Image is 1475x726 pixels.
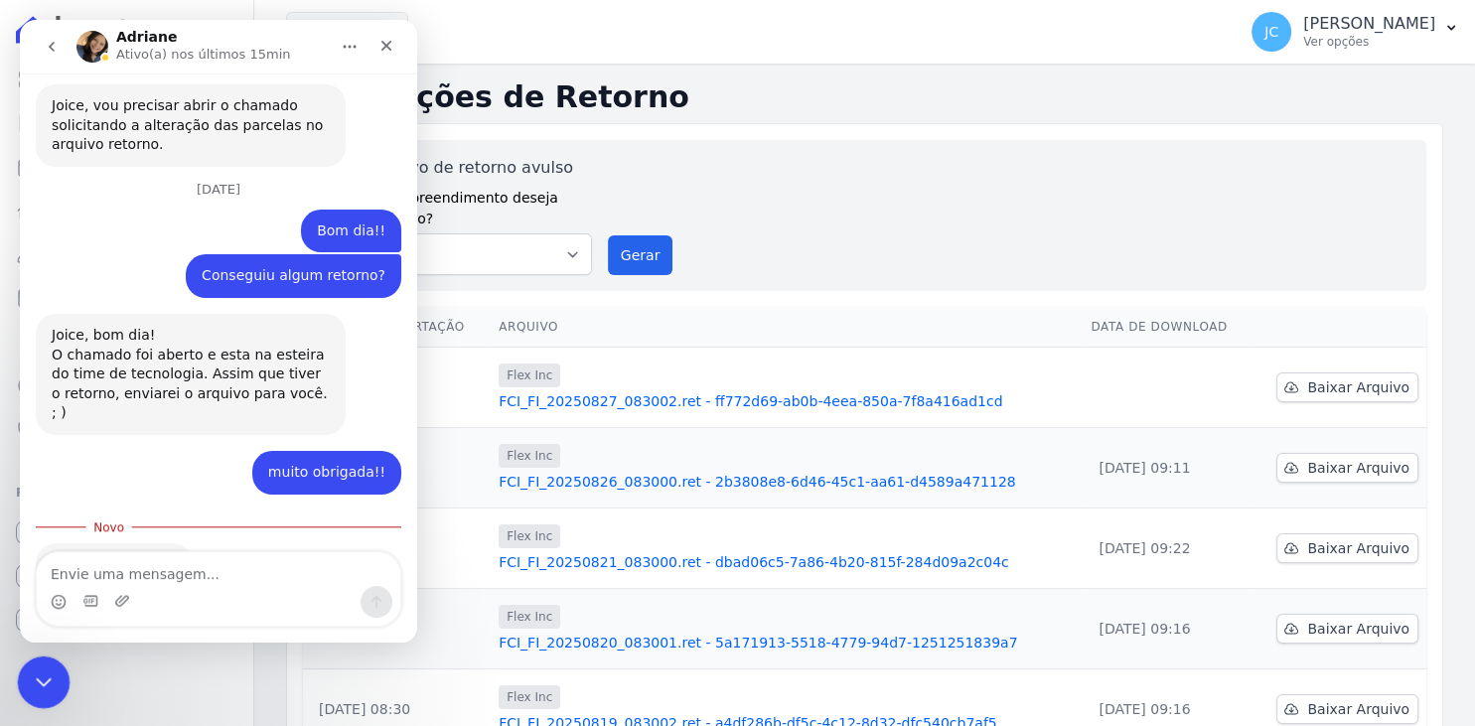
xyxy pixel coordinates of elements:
[499,524,560,548] span: Flex Inc
[1307,619,1409,639] span: Baixar Arquivo
[31,574,47,590] button: Selecionador de Emoji
[319,156,592,180] label: Gerar arquivo de retorno avulso
[499,633,1075,653] a: FCI_FI_20250820_083001.ret - 5a171913-5518-4779-94d7-1251251839a7
[248,443,366,463] div: muito obrigada!!
[349,8,384,44] div: Fechar
[311,8,349,46] button: Início
[8,512,245,552] a: Recebíveis
[94,573,110,589] button: Upload do anexo
[8,103,245,143] a: Contratos
[16,481,237,505] div: Plataformas
[1264,25,1278,39] span: JC
[8,147,245,187] a: Parcelas
[499,391,1075,411] a: FCI_FI_20250827_083002.ret - ff772d69-ab0b-4eea-850a-7f8a416ad1cd
[1276,372,1418,402] a: Baixar Arquivo
[1276,694,1418,724] a: Baixar Arquivo
[286,79,1443,115] h2: Exportações de Retorno
[8,322,245,362] a: Transferências
[16,431,381,491] div: Joice diz…
[232,431,381,475] div: muito obrigada!!
[1083,508,1252,589] td: [DATE] 09:22
[1307,699,1409,719] span: Baixar Arquivo
[1276,533,1418,563] a: Baixar Arquivo
[16,234,381,294] div: Joice diz…
[281,190,381,233] div: Bom dia!!
[499,444,560,468] span: Flex Inc
[1083,589,1252,669] td: [DATE] 09:16
[16,65,381,163] div: Adriane diz…
[16,294,326,415] div: Joice, bom dia!O chamado foi aberto e esta na esteira do time de tecnologia. Assim que tiver o re...
[8,409,245,449] a: Negativação
[32,76,310,135] div: Joice, vou precisar abrir o chamado solicitando a alteração das parcelas no arquivo retorno.
[499,685,560,709] span: Flex Inc
[18,656,71,709] iframe: Intercom live chat
[16,190,381,235] div: Joice diz…
[1307,377,1409,397] span: Baixar Arquivo
[32,306,310,326] div: Joice, bom dia!
[499,605,560,629] span: Flex Inc
[182,246,366,266] div: Conseguiu algum retorno?
[1236,4,1475,60] button: JC [PERSON_NAME] Ver opções
[286,12,408,50] button: Flex Inc
[96,25,271,45] p: Ativo(a) nos últimos 15min
[608,235,673,275] button: Gerar
[1303,34,1435,50] p: Ver opções
[17,532,380,566] textarea: Envie uma mensagem...
[8,556,245,596] a: Conta Hent
[16,294,381,431] div: Adriane diz…
[341,566,372,598] button: Enviar uma mensagem
[8,234,245,274] a: Clientes
[499,552,1075,572] a: FCI_FI_20250821_083000.ret - dbad06c5-7a86-4b20-815f-284d09a2c04c
[319,180,592,229] label: Para qual empreendimento deseja gerar o arquivo?
[20,20,417,643] iframe: Intercom live chat
[297,202,366,221] div: Bom dia!!
[16,65,326,147] div: Joice, vou precisar abrir o chamado solicitando a alteração das parcelas no arquivo retorno.
[1276,453,1418,483] a: Baixar Arquivo
[8,191,245,230] a: Lotes
[166,234,381,278] div: Conseguiu algum retorno?
[1303,14,1435,34] p: [PERSON_NAME]
[1307,458,1409,478] span: Baixar Arquivo
[16,523,381,611] div: Adriane diz…
[1083,307,1252,348] th: Data de Download
[8,278,245,318] a: Minha Carteira
[8,60,245,99] a: Visão Geral
[1276,614,1418,644] a: Baixar Arquivo
[491,307,1083,348] th: Arquivo
[32,326,310,403] div: O chamado foi aberto e esta na esteira do time de tecnologia. Assim que tiver o retorno, enviarei...
[16,163,381,190] div: [DATE]
[1083,428,1252,508] td: [DATE] 09:11
[8,365,245,405] a: Crédito
[16,523,173,567] div: Imagina Joice! = )
[499,472,1075,492] a: FCI_FI_20250826_083000.ret - 2b3808e8-6d46-45c1-aa61-d4589a471128
[1307,538,1409,558] span: Baixar Arquivo
[499,363,560,387] span: Flex Inc
[16,507,381,508] div: New messages divider
[63,573,78,589] button: Selecionador de GIF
